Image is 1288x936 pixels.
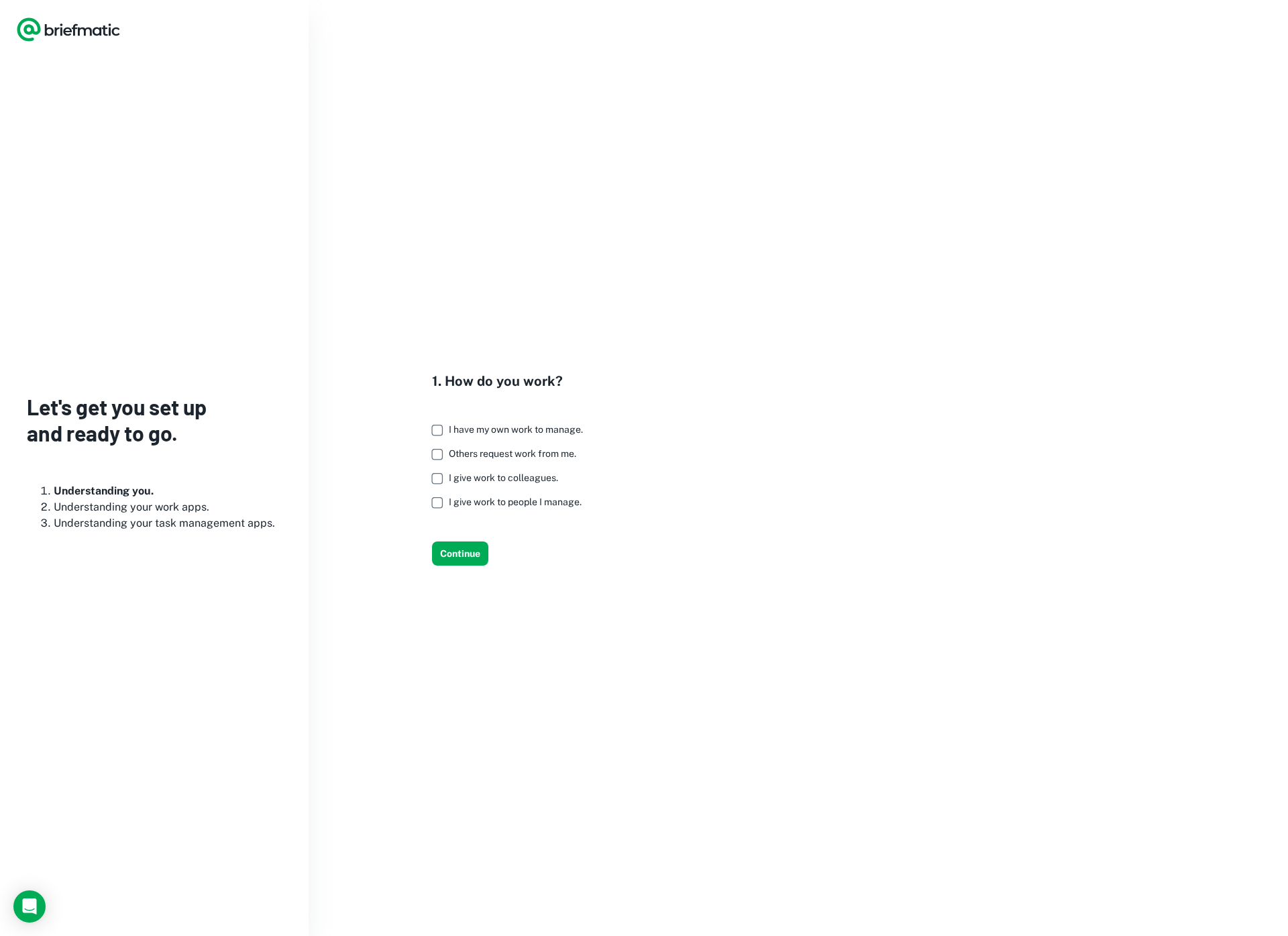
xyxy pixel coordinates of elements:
span: Others request work from me. [449,448,576,459]
h3: Let's get you set up and ready to go. [27,394,282,446]
li: Understanding your work apps. [54,499,282,515]
b: Understanding you. [54,484,154,497]
div: Load Chat [13,890,46,923]
span: I have my own work to manage. [449,424,583,435]
span: I give work to colleagues. [449,472,558,483]
li: Understanding your task management apps. [54,515,282,531]
a: Logo [16,16,121,43]
span: I give work to people I manage. [449,497,582,507]
h4: 1. How do you work? [432,371,594,391]
button: Continue [432,541,488,566]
